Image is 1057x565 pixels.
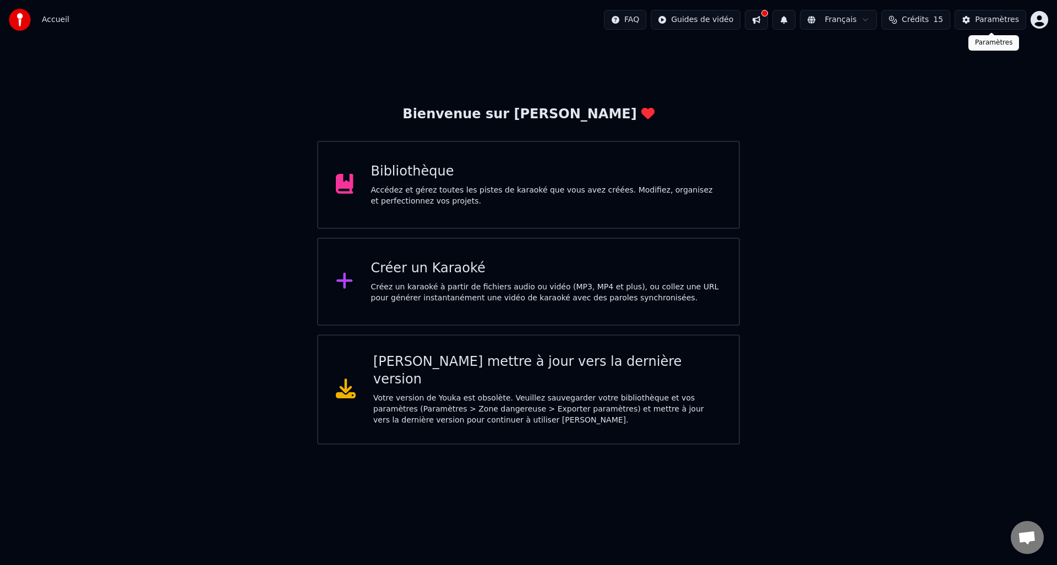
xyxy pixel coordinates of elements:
[371,260,722,277] div: Créer un Karaoké
[9,9,31,31] img: youka
[371,163,722,180] div: Bibliothèque
[604,10,646,30] button: FAQ
[881,10,950,30] button: Crédits15
[371,282,722,304] div: Créez un karaoké à partir de fichiers audio ou vidéo (MP3, MP4 et plus), ou collez une URL pour g...
[42,14,69,25] span: Accueil
[651,10,740,30] button: Guides de vidéo
[373,353,721,388] div: [PERSON_NAME] mettre à jour vers la dernière version
[902,14,929,25] span: Crédits
[1011,521,1044,554] a: Open chat
[402,106,654,123] div: Bienvenue sur [PERSON_NAME]
[968,35,1019,51] div: Paramètres
[955,10,1026,30] button: Paramètres
[371,185,722,207] div: Accédez et gérez toutes les pistes de karaoké que vous avez créées. Modifiez, organisez et perfec...
[975,14,1019,25] div: Paramètres
[373,393,721,426] div: Votre version de Youka est obsolète. Veuillez sauvegarder votre bibliothèque et vos paramètres (P...
[933,14,943,25] span: 15
[42,14,69,25] nav: breadcrumb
